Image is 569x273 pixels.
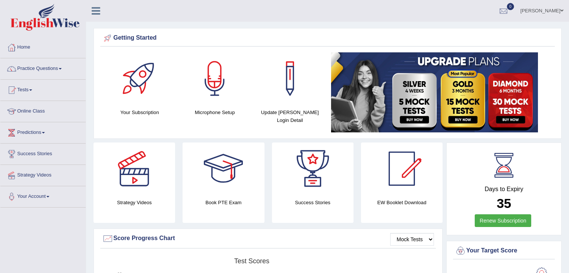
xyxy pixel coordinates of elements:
a: Your Account [0,186,86,205]
h4: EW Booklet Download [361,199,443,206]
a: Online Class [0,101,86,120]
a: Renew Subscription [475,214,531,227]
a: Home [0,37,86,56]
a: Practice Questions [0,58,86,77]
span: 0 [507,3,514,10]
a: Strategy Videos [0,165,86,184]
div: Getting Started [102,33,553,44]
a: Tests [0,80,86,98]
h4: Days to Expiry [455,186,553,193]
h4: Success Stories [272,199,354,206]
a: Success Stories [0,144,86,162]
h4: Strategy Videos [94,199,175,206]
img: small5.jpg [331,52,538,132]
b: 35 [497,196,511,211]
h4: Book PTE Exam [183,199,264,206]
h4: Microphone Setup [181,108,249,116]
div: Score Progress Chart [102,233,434,244]
div: Your Target Score [455,245,553,257]
h4: Your Subscription [106,108,174,116]
a: Predictions [0,122,86,141]
h4: Update [PERSON_NAME] Login Detail [256,108,324,124]
tspan: Test scores [234,257,269,265]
